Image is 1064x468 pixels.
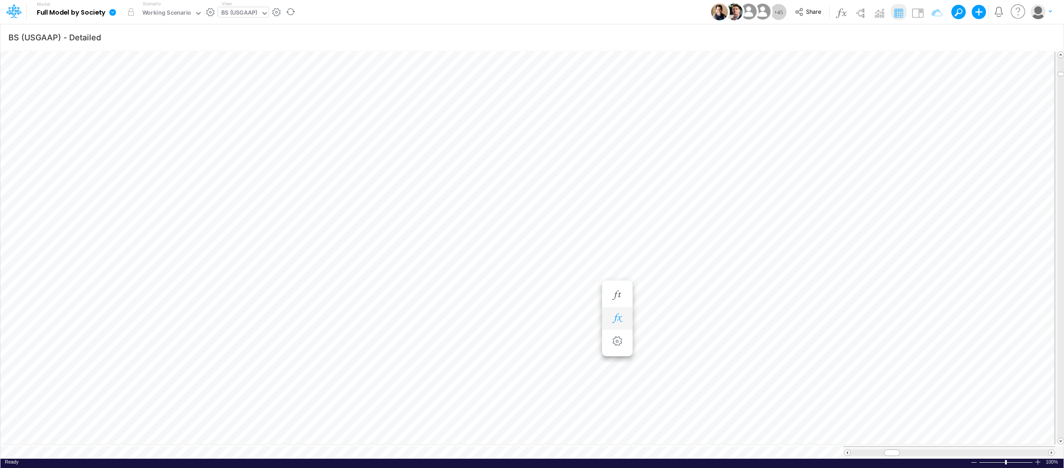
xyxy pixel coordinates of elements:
div: Zoom Out [970,459,978,466]
img: User Image Icon [739,2,759,22]
div: BS (USGAAP) [221,8,258,19]
div: Zoom [1005,460,1007,464]
div: Zoom [979,459,1034,465]
div: Zoom In [1034,459,1041,465]
label: Scenario [143,0,161,7]
a: Notifications [994,7,1004,17]
input: Type a title here [8,28,871,46]
span: 100% [1046,459,1059,465]
span: + 45 [774,9,783,15]
b: Full Model by Society [37,9,106,17]
div: In Ready mode [5,459,19,465]
label: View [222,0,232,7]
div: Zoom level [1046,459,1059,465]
div: Working Scenario [142,8,192,19]
span: Share [806,8,821,15]
img: User Image Icon [752,2,772,22]
button: Share [790,5,827,19]
label: Model [37,2,50,7]
img: User Image Icon [711,4,728,20]
span: Ready [5,459,19,464]
img: User Image Icon [726,4,743,20]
